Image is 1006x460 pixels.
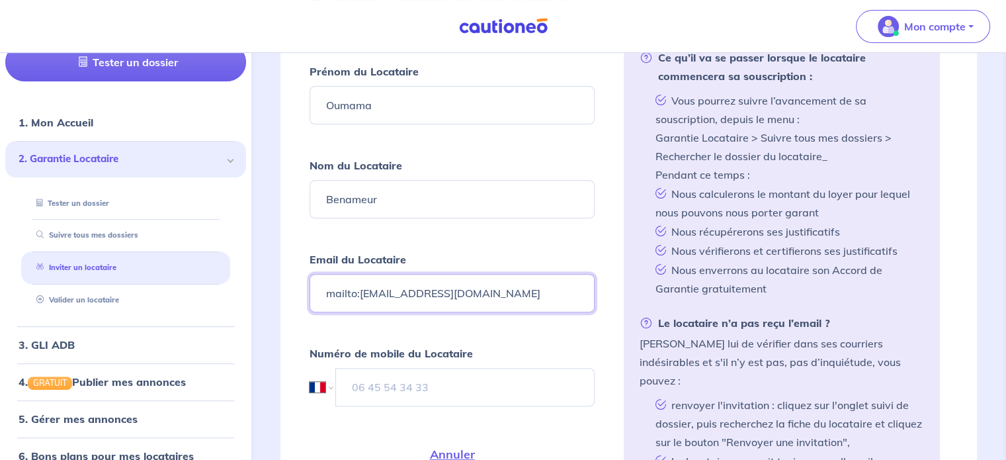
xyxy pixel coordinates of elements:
[19,375,186,389] a: 4.GRATUITPublier mes annonces
[31,231,138,240] a: Suivre tous mes dossiers
[5,369,246,395] div: 4.GRATUITPublier mes annonces
[904,19,966,34] p: Mon compte
[5,332,246,358] div: 3. GLI ADB
[21,290,230,312] div: Valider un locataire
[19,116,93,130] a: 1. Mon Accueil
[310,86,594,124] input: Ex : John
[650,184,924,222] li: Nous calculerons le montant du loyer pour lequel nous pouvons nous porter garant
[5,142,246,178] div: 2. Garantie Locataire
[31,296,119,305] a: Valider un locataire
[19,152,223,167] span: 2. Garantie Locataire
[19,338,75,351] a: 3. GLI ADB
[5,110,246,136] div: 1. Mon Accueil
[310,159,402,172] strong: Nom du Locataire
[310,253,406,266] strong: Email du Locataire
[310,180,594,218] input: Ex : Durand
[878,16,899,37] img: illu_account_valid_menu.svg
[310,347,473,360] strong: Numéro de mobile du Locataire
[21,257,230,279] div: Inviter un locataire
[19,413,138,426] a: 5. Gérer mes annonces
[454,18,553,34] img: Cautioneo
[310,65,419,78] strong: Prénom du Locataire
[31,263,116,273] a: Inviter un locataire
[310,274,594,312] input: Ex : john.doe@gmail.com
[856,10,990,43] button: illu_account_valid_menu.svgMon compte
[640,48,924,85] strong: Ce qu’il va se passer lorsque le locataire commencera sa souscription :
[31,199,109,208] a: Tester un dossier
[21,225,230,247] div: Suivre tous mes dossiers
[650,260,924,298] li: Nous enverrons au locataire son Accord de Garantie gratuitement
[650,91,924,184] li: Vous pourrez suivre l’avancement de sa souscription, depuis le menu : Garantie Locataire > Suivre...
[5,406,246,433] div: 5. Gérer mes annonces
[650,241,924,260] li: Nous vérifierons et certifierons ses justificatifs
[650,395,924,451] li: renvoyer l'invitation : cliquez sur l'onglet suivi de dossier, puis recherchez la fiche du locata...
[650,222,924,241] li: Nous récupérerons ses justificatifs
[21,193,230,214] div: Tester un dossier
[640,314,830,332] strong: Le locataire n’a pas reçu l’email ?
[335,368,594,406] input: 06 45 54 34 33
[5,44,246,82] a: Tester un dossier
